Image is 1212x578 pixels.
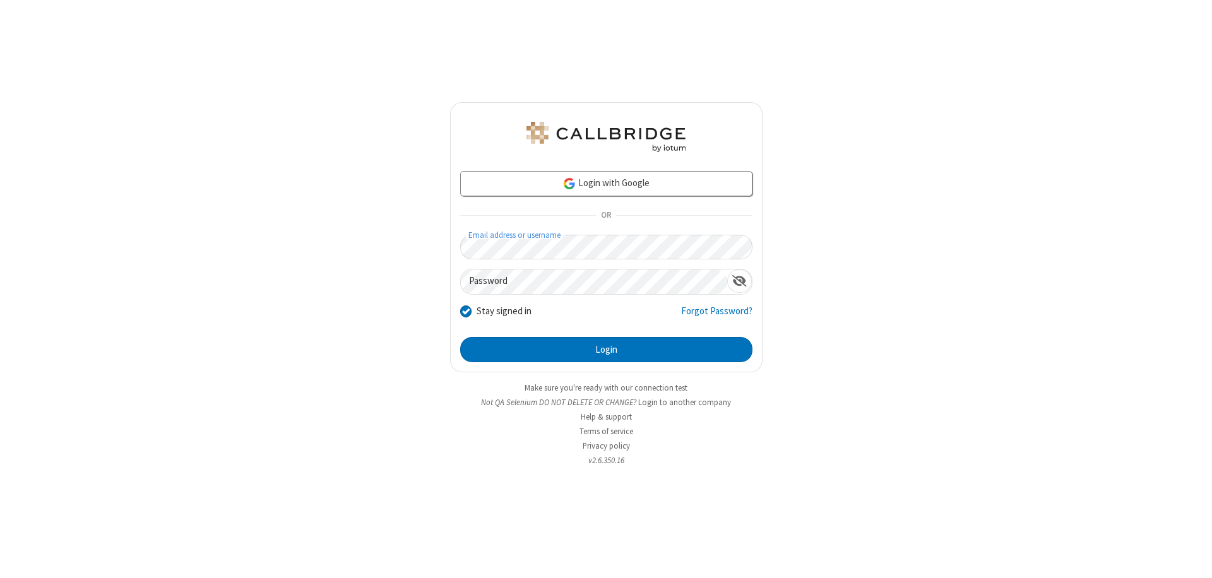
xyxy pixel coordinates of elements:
a: Help & support [581,411,632,422]
img: google-icon.png [562,177,576,191]
button: Login [460,337,752,362]
img: QA Selenium DO NOT DELETE OR CHANGE [524,122,688,152]
input: Email address or username [460,235,752,259]
label: Stay signed in [477,304,532,319]
a: Make sure you're ready with our connection test [525,382,687,393]
button: Login to another company [638,396,731,408]
a: Forgot Password? [681,304,752,328]
li: Not QA Selenium DO NOT DELETE OR CHANGE? [450,396,763,408]
span: OR [596,207,616,225]
div: Show password [727,269,752,293]
a: Terms of service [579,426,633,437]
a: Login with Google [460,171,752,196]
li: v2.6.350.16 [450,454,763,466]
a: Privacy policy [583,440,630,451]
input: Password [461,269,727,294]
